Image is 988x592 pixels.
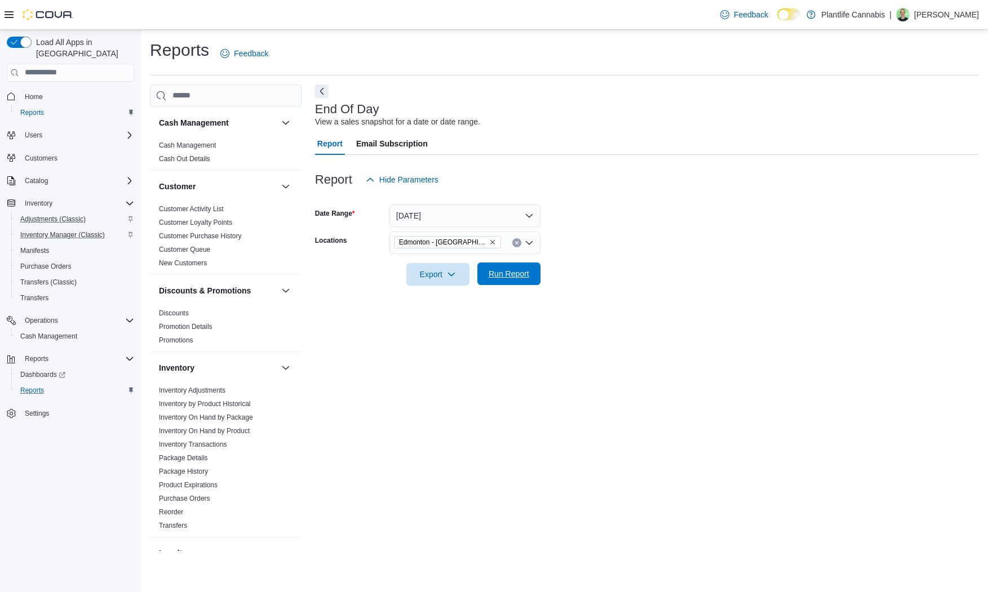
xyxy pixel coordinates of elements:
[20,332,77,341] span: Cash Management
[279,284,293,297] button: Discounts & Promotions
[20,246,49,255] span: Manifests
[216,42,273,65] a: Feedback
[159,205,224,213] a: Customer Activity List
[11,243,139,259] button: Manifests
[406,263,469,286] button: Export
[2,88,139,105] button: Home
[777,20,778,21] span: Dark Mode
[279,361,293,375] button: Inventory
[159,285,251,296] h3: Discounts & Promotions
[159,219,232,226] a: Customer Loyalty Points
[477,262,540,285] button: Run Report
[159,309,189,318] span: Discounts
[489,239,496,246] button: Remove Edmonton - Jagare Ridge from selection in this group
[150,306,302,351] div: Discounts & Promotions
[159,440,227,448] a: Inventory Transactions
[361,168,443,191] button: Hide Parameters
[159,285,277,296] button: Discounts & Promotions
[20,197,57,210] button: Inventory
[2,127,139,143] button: Users
[11,290,139,306] button: Transfers
[32,37,134,59] span: Load All Apps in [GEOGRAPHIC_DATA]
[25,409,49,418] span: Settings
[159,440,227,449] span: Inventory Transactions
[159,204,224,213] span: Customer Activity List
[16,260,134,273] span: Purchase Orders
[2,173,139,189] button: Catalog
[159,309,189,317] a: Discounts
[11,274,139,290] button: Transfers (Classic)
[279,180,293,193] button: Customer
[7,84,134,451] nav: Complex example
[16,384,134,397] span: Reports
[20,370,65,379] span: Dashboards
[11,367,139,382] a: Dashboards
[159,508,183,517] span: Reorder
[159,232,242,241] span: Customer Purchase History
[11,259,139,274] button: Purchase Orders
[20,197,134,210] span: Inventory
[11,211,139,227] button: Adjustments (Classic)
[315,209,355,218] label: Date Range
[16,330,82,343] a: Cash Management
[11,382,139,398] button: Reports
[279,546,293,560] button: Loyalty
[159,454,208,462] a: Package Details
[20,352,134,366] span: Reports
[889,8,892,21] p: |
[16,368,134,381] span: Dashboards
[16,368,70,381] a: Dashboards
[159,154,210,163] span: Cash Out Details
[25,199,52,208] span: Inventory
[16,244,134,257] span: Manifests
[389,204,540,227] button: [DATE]
[159,141,216,150] span: Cash Management
[159,322,212,331] span: Promotion Details
[16,212,134,226] span: Adjustments (Classic)
[159,218,232,227] span: Customer Loyalty Points
[159,386,225,394] a: Inventory Adjustments
[159,495,210,502] a: Purchase Orders
[234,48,268,59] span: Feedback
[16,330,134,343] span: Cash Management
[159,386,225,395] span: Inventory Adjustments
[413,263,463,286] span: Export
[20,314,63,327] button: Operations
[159,522,187,529] a: Transfers
[2,195,139,211] button: Inventory
[23,9,73,20] img: Cova
[512,238,521,247] button: Clear input
[356,132,428,155] span: Email Subscription
[716,3,773,26] a: Feedback
[159,246,210,253] a: Customer Queue
[159,453,208,462] span: Package Details
[20,152,62,165] a: Customers
[159,141,216,149] a: Cash Management
[20,352,53,366] button: Reports
[399,237,487,248] span: Edmonton - [GEOGRAPHIC_DATA]
[16,275,81,289] a: Transfers (Classic)
[25,316,58,325] span: Operations
[150,139,302,170] div: Cash Management
[25,92,43,101] span: Home
[20,293,48,302] span: Transfers
[159,548,277,559] button: Loyalty
[159,323,212,331] a: Promotion Details
[777,8,801,20] input: Dark Mode
[159,399,251,408] span: Inventory by Product Historical
[16,228,109,242] a: Inventory Manager (Classic)
[821,8,885,21] p: Plantlife Cannabis
[20,90,134,104] span: Home
[159,245,210,254] span: Customer Queue
[2,313,139,328] button: Operations
[11,227,139,243] button: Inventory Manager (Classic)
[896,8,910,21] div: Nolan Carter
[25,176,48,185] span: Catalog
[159,232,242,240] a: Customer Purchase History
[159,336,193,344] a: Promotions
[150,39,209,61] h1: Reports
[159,521,187,530] span: Transfers
[25,154,57,163] span: Customers
[315,236,347,245] label: Locations
[11,328,139,344] button: Cash Management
